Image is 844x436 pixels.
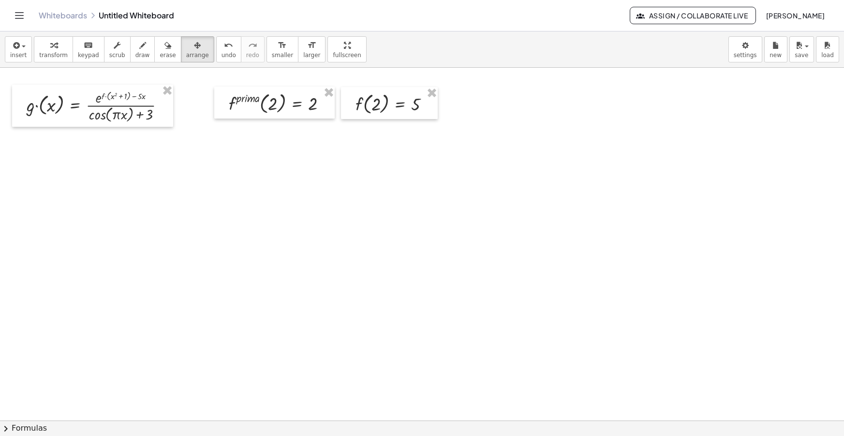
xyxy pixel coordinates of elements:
button: undoundo [216,36,241,62]
span: new [770,52,782,59]
span: insert [10,52,27,59]
span: load [821,52,834,59]
button: fullscreen [327,36,366,62]
button: insert [5,36,32,62]
span: undo [222,52,236,59]
button: draw [130,36,155,62]
button: settings [728,36,762,62]
button: redoredo [241,36,265,62]
span: smaller [272,52,293,59]
span: scrub [109,52,125,59]
button: erase [154,36,181,62]
i: keyboard [84,40,93,51]
span: transform [39,52,68,59]
span: redo [246,52,259,59]
button: load [816,36,839,62]
span: draw [135,52,150,59]
button: transform [34,36,73,62]
span: arrange [186,52,209,59]
button: format_sizelarger [298,36,326,62]
span: keypad [78,52,99,59]
button: new [764,36,787,62]
span: Assign / Collaborate Live [638,11,748,20]
button: arrange [181,36,214,62]
i: format_size [278,40,287,51]
button: scrub [104,36,131,62]
i: redo [248,40,257,51]
i: undo [224,40,233,51]
button: Assign / Collaborate Live [630,7,756,24]
button: keyboardkeypad [73,36,104,62]
i: format_size [307,40,316,51]
button: Toggle navigation [12,8,27,23]
button: save [789,36,814,62]
span: settings [734,52,757,59]
span: [PERSON_NAME] [766,11,825,20]
span: save [795,52,808,59]
span: erase [160,52,176,59]
button: [PERSON_NAME] [758,7,832,24]
a: Whiteboards [39,11,87,20]
span: larger [303,52,320,59]
span: fullscreen [333,52,361,59]
button: format_sizesmaller [267,36,298,62]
